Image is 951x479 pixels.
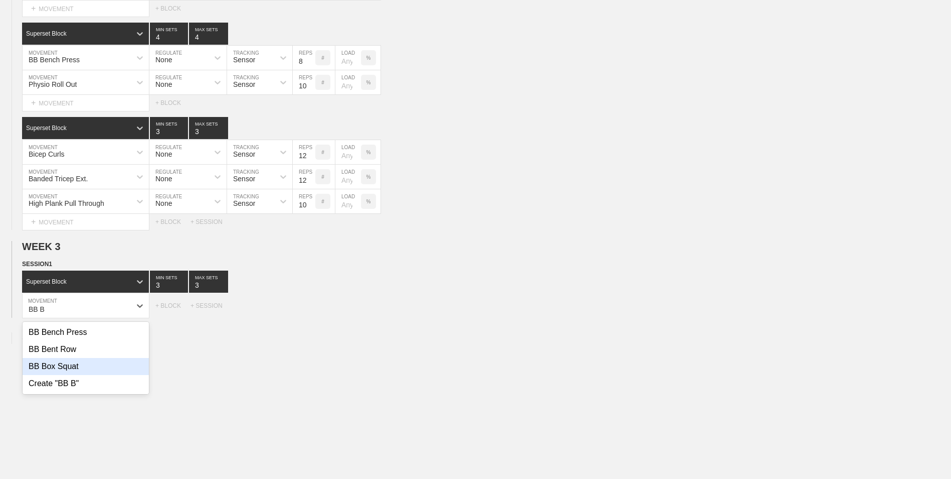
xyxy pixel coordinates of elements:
[23,341,149,358] div: BB Bent Row
[155,56,172,64] div: None
[22,261,52,268] span: SESSION 1
[29,56,80,64] div: BB Bench Press
[155,218,191,225] div: + BLOCK
[366,55,371,61] p: %
[155,80,172,88] div: None
[189,271,228,293] input: None
[335,165,361,189] input: Any
[31,4,36,13] span: +
[321,80,324,85] p: #
[23,324,149,341] div: BB Bench Press
[155,99,191,106] div: + BLOCK
[335,189,361,213] input: Any
[233,150,255,158] div: Sensor
[31,217,36,226] span: +
[23,358,149,375] div: BB Box Squat
[26,125,67,132] div: Superset Block
[22,95,149,111] div: MOVEMENT
[321,174,324,180] p: #
[22,334,27,343] span: +
[321,55,324,61] p: #
[29,199,104,207] div: High Plank Pull Through
[366,150,371,155] p: %
[155,175,172,183] div: None
[191,218,231,225] div: + SESSION
[22,332,69,344] div: WEEK 4
[321,199,324,204] p: #
[366,199,371,204] p: %
[31,98,36,107] span: +
[335,70,361,94] input: Any
[366,80,371,85] p: %
[155,302,191,309] div: + BLOCK
[335,140,361,164] input: Any
[26,30,67,37] div: Superset Block
[23,375,149,392] div: Create "BB B"
[335,46,361,70] input: Any
[155,199,172,207] div: None
[191,302,231,309] div: + SESSION
[233,199,255,207] div: Sensor
[26,278,67,285] div: Superset Block
[155,150,172,158] div: None
[233,80,255,88] div: Sensor
[29,150,65,158] div: Bicep Curls
[22,214,149,230] div: MOVEMENT
[155,5,191,12] div: + BLOCK
[22,1,149,17] div: MOVEMENT
[29,175,88,183] div: Banded Tricep Ext.
[189,23,228,45] input: None
[29,80,77,88] div: Physio Roll Out
[901,431,951,479] iframe: Chat Widget
[233,56,255,64] div: Sensor
[321,150,324,155] p: #
[189,117,228,139] input: None
[233,175,255,183] div: Sensor
[22,241,61,252] span: WEEK 3
[366,174,371,180] p: %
